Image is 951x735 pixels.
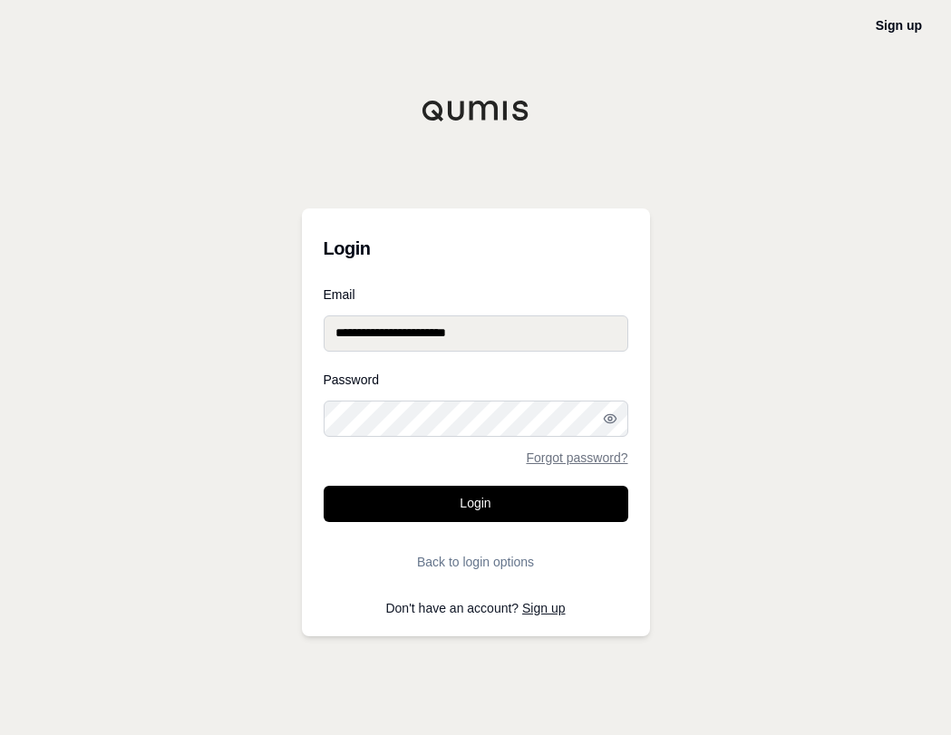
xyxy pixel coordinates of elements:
[422,100,530,121] img: Qumis
[876,18,922,33] a: Sign up
[324,544,628,580] button: Back to login options
[324,373,628,386] label: Password
[324,486,628,522] button: Login
[522,601,565,615] a: Sign up
[324,602,628,614] p: Don't have an account?
[526,451,627,464] a: Forgot password?
[324,288,628,301] label: Email
[324,230,628,266] h3: Login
